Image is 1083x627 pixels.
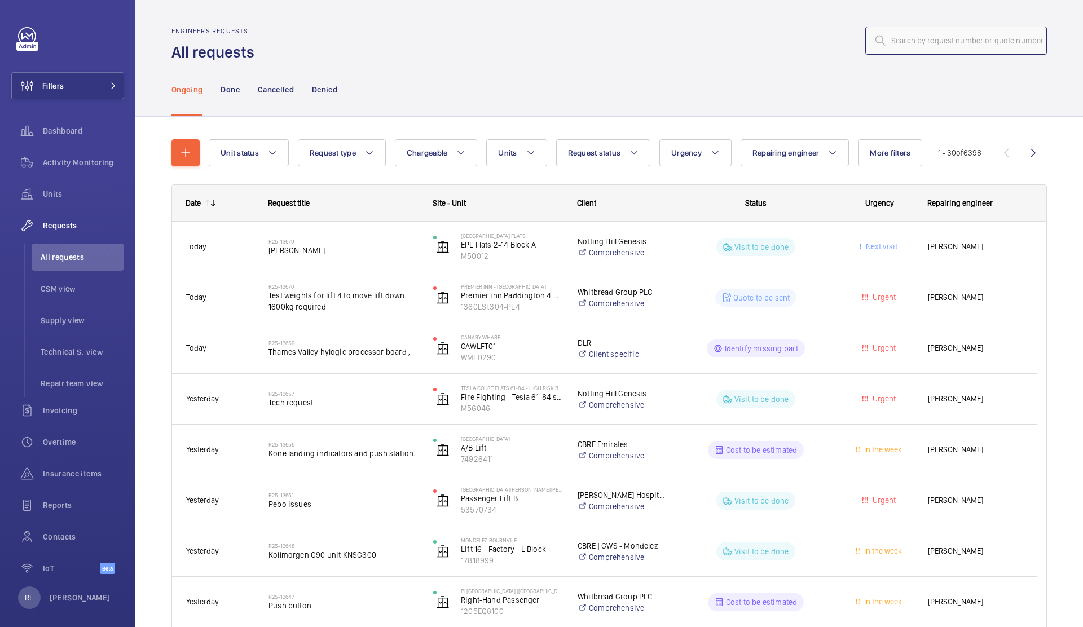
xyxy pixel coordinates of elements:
span: Units [498,148,517,157]
p: M56046 [461,403,563,414]
span: Urgent [870,293,896,302]
span: Yesterday [186,546,219,555]
a: Comprehensive [578,602,666,613]
p: Mondelez Bournvile [461,537,563,544]
span: Technical S. view [41,346,124,357]
span: Status [745,198,767,207]
img: elevator.svg [436,291,450,304]
p: CAWLFT01 [461,341,563,352]
p: 53570734 [461,504,563,515]
p: Visit to be done [734,241,789,253]
span: Next visit [864,242,897,251]
input: Search by request number or quote number [865,27,1047,55]
p: Whitbread Group PLC [578,591,666,602]
span: IoT [43,563,100,574]
span: Filters [42,80,64,91]
span: Repairing engineer [752,148,820,157]
span: Yesterday [186,394,219,403]
p: Notting Hill Genesis [578,388,666,399]
p: Ongoing [171,84,202,95]
button: Unit status [209,139,289,166]
span: Yesterday [186,496,219,505]
p: 74926411 [461,453,563,465]
button: More filters [858,139,922,166]
span: [PERSON_NAME] [928,595,1023,608]
span: Request type [310,148,356,157]
p: Premier Inn - [GEOGRAPHIC_DATA] [461,283,563,290]
div: Date [186,198,201,207]
span: Unit status [221,148,259,157]
p: Passenger Lift B [461,493,563,504]
span: Chargeable [407,148,448,157]
img: elevator.svg [436,443,450,457]
span: Today [186,343,206,352]
button: Request type [298,139,386,166]
p: CBRE | GWS - Mondelez [578,540,666,551]
span: CSM view [41,283,124,294]
h1: All requests [171,42,261,63]
p: [GEOGRAPHIC_DATA][PERSON_NAME][PERSON_NAME] [461,486,563,493]
h2: R25-13659 [268,339,419,346]
p: RF [25,592,33,603]
p: [GEOGRAPHIC_DATA] Flats [461,232,563,239]
a: Comprehensive [578,298,666,309]
span: [PERSON_NAME] [928,494,1023,507]
p: Premier inn Paddington 4 mid [461,290,563,301]
img: elevator.svg [436,342,450,355]
img: elevator.svg [436,240,450,254]
p: EPL Flats 2-14 Block A [461,239,563,250]
span: Request status [568,148,621,157]
img: elevator.svg [436,494,450,507]
p: CBRE Emirates [578,439,666,450]
span: Invoicing [43,405,124,416]
span: Contacts [43,531,124,542]
span: Kollmorgen G90 unit KNSG300 [268,549,419,560]
p: DLR [578,337,666,348]
span: [PERSON_NAME] [928,240,1023,253]
h2: R25-13679 [268,238,419,245]
a: Comprehensive [578,551,666,563]
p: Whitbread Group PLC [578,286,666,298]
p: Cancelled [258,84,294,95]
span: Urgency [671,148,702,157]
span: Request title [268,198,310,207]
p: Done [221,84,239,95]
p: A/B Lift [461,442,563,453]
p: [GEOGRAPHIC_DATA] [461,435,563,442]
h2: R25-13648 [268,542,419,549]
button: Repairing engineer [741,139,849,166]
span: In the week [862,597,902,606]
p: Quote to be sent [733,292,790,303]
span: Urgent [870,496,896,505]
p: Lift 16 - Factory - L Block [461,544,563,555]
p: Denied [312,84,337,95]
span: Client [577,198,596,207]
span: Test weights for lift 4 to move lift down. 1600kg required [268,290,419,312]
span: Insurance items [43,468,124,479]
h2: R25-13656 [268,441,419,448]
span: Push button [268,600,419,611]
span: [PERSON_NAME] [928,342,1023,355]
p: Notting Hill Genesis [578,236,666,247]
h2: R25-13647 [268,593,419,600]
span: Thames Valley hylogic processor board , [268,346,419,357]
button: Request status [556,139,651,166]
span: Kone landing indicators and push station. [268,448,419,459]
p: Tesla Court Flats 61-84 - High Risk Building [461,385,563,391]
span: [PERSON_NAME] [928,291,1023,304]
a: Comprehensive [578,450,666,461]
span: More filters [870,148,910,157]
span: [PERSON_NAME] [928,443,1023,456]
span: Units [43,188,124,200]
span: Yesterday [186,445,219,454]
span: Reports [43,500,124,511]
p: [PERSON_NAME] Hospitality International [578,489,666,501]
p: [PERSON_NAME] [50,592,111,603]
span: 1 - 30 6398 [938,149,981,157]
span: Today [186,293,206,302]
span: In the week [862,546,902,555]
p: Visit to be done [734,394,789,405]
img: elevator.svg [436,545,450,558]
button: Urgency [659,139,732,166]
p: Visit to be done [734,495,789,506]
